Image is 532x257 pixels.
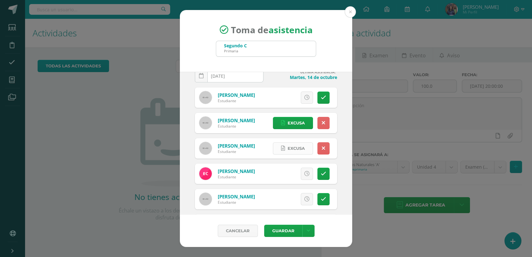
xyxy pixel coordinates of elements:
a: [PERSON_NAME] [218,117,255,123]
a: Excusa [273,117,313,129]
div: Estudiante [218,174,255,180]
span: Excusa [288,117,305,129]
a: Cancelar [218,225,258,237]
button: Guardar [264,225,302,237]
img: 60x60 [199,193,212,205]
a: [PERSON_NAME] [218,168,255,174]
div: Estudiante [218,200,255,205]
div: Primaria [224,49,247,53]
a: [PERSON_NAME] [218,143,255,149]
strong: asistencia [269,24,313,36]
div: Estudiante [218,149,255,154]
a: [PERSON_NAME] [218,92,255,98]
img: 60x60 [199,142,212,155]
div: Estudiante [218,98,255,103]
a: [PERSON_NAME] [218,193,255,200]
img: 60x60 [199,91,212,104]
img: 60x60 [199,117,212,129]
input: Fecha de Inasistencia [195,70,263,82]
span: Excusa [288,143,305,154]
input: Busca un grado o sección aquí... [216,41,316,56]
img: 88a138cb23e40ed1b7dd21cfbd493e64.png [199,167,212,180]
button: Close (Esc) [345,6,356,18]
h4: Martes, 14 de octubre [269,74,337,80]
h4: ULTIMA ASISTENCIA: [269,70,337,74]
a: Excusa [273,142,313,155]
div: Estudiante [218,123,255,129]
div: Segundo C [224,43,247,49]
span: Toma de [231,24,313,36]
